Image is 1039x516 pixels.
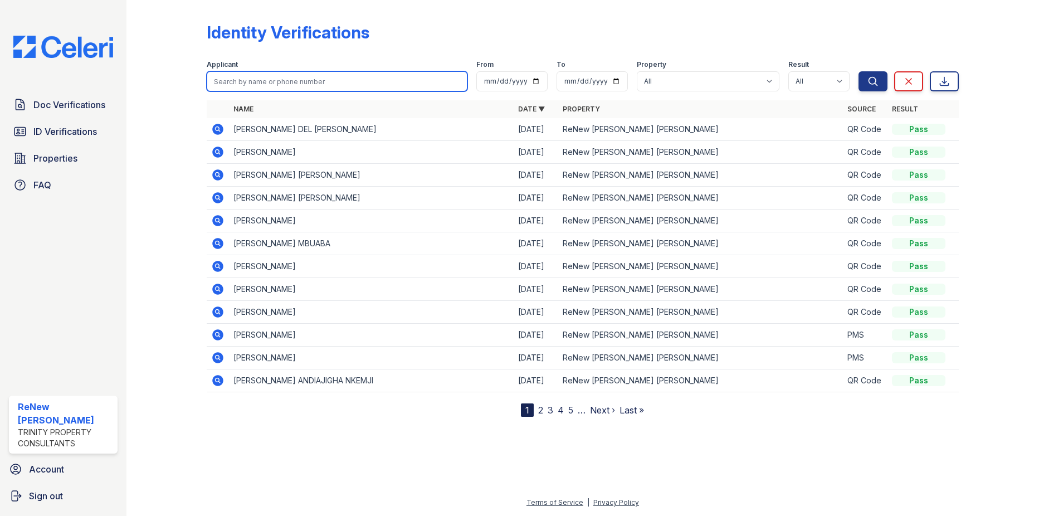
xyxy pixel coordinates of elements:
[9,94,118,116] a: Doc Verifications
[563,105,600,113] a: Property
[514,278,558,301] td: [DATE]
[558,369,843,392] td: ReNew [PERSON_NAME] [PERSON_NAME]
[229,301,514,324] td: [PERSON_NAME]
[843,210,887,232] td: QR Code
[4,485,122,507] a: Sign out
[558,118,843,141] td: ReNew [PERSON_NAME] [PERSON_NAME]
[207,22,369,42] div: Identity Verifications
[558,141,843,164] td: ReNew [PERSON_NAME] [PERSON_NAME]
[514,118,558,141] td: [DATE]
[514,232,558,255] td: [DATE]
[843,301,887,324] td: QR Code
[33,125,97,138] span: ID Verifications
[892,169,945,181] div: Pass
[33,152,77,165] span: Properties
[526,498,583,507] a: Terms of Service
[843,255,887,278] td: QR Code
[538,405,543,416] a: 2
[558,324,843,347] td: ReNew [PERSON_NAME] [PERSON_NAME]
[558,347,843,369] td: ReNew [PERSON_NAME] [PERSON_NAME]
[229,324,514,347] td: [PERSON_NAME]
[557,60,565,69] label: To
[548,405,553,416] a: 3
[514,301,558,324] td: [DATE]
[847,105,876,113] a: Source
[9,147,118,169] a: Properties
[558,301,843,324] td: ReNew [PERSON_NAME] [PERSON_NAME]
[578,403,586,417] span: …
[892,105,918,113] a: Result
[843,118,887,141] td: QR Code
[788,60,809,69] label: Result
[558,232,843,255] td: ReNew [PERSON_NAME] [PERSON_NAME]
[843,164,887,187] td: QR Code
[514,369,558,392] td: [DATE]
[229,255,514,278] td: [PERSON_NAME]
[558,164,843,187] td: ReNew [PERSON_NAME] [PERSON_NAME]
[843,141,887,164] td: QR Code
[558,278,843,301] td: ReNew [PERSON_NAME] [PERSON_NAME]
[229,118,514,141] td: [PERSON_NAME] DEL [PERSON_NAME]
[892,215,945,226] div: Pass
[593,498,639,507] a: Privacy Policy
[843,278,887,301] td: QR Code
[229,187,514,210] td: [PERSON_NAME] [PERSON_NAME]
[892,329,945,340] div: Pass
[892,238,945,249] div: Pass
[229,141,514,164] td: [PERSON_NAME]
[476,60,494,69] label: From
[9,174,118,196] a: FAQ
[568,405,573,416] a: 5
[514,210,558,232] td: [DATE]
[892,375,945,386] div: Pass
[4,458,122,480] a: Account
[843,347,887,369] td: PMS
[4,36,122,58] img: CE_Logo_Blue-a8612792a0a2168367f1c8372b55b34899dd931a85d93a1a3d3e32e68fde9ad4.png
[9,120,118,143] a: ID Verifications
[18,427,113,449] div: Trinity Property Consultants
[892,306,945,318] div: Pass
[233,105,253,113] a: Name
[892,284,945,295] div: Pass
[229,210,514,232] td: [PERSON_NAME]
[514,347,558,369] td: [DATE]
[843,187,887,210] td: QR Code
[29,463,64,476] span: Account
[558,187,843,210] td: ReNew [PERSON_NAME] [PERSON_NAME]
[229,232,514,255] td: [PERSON_NAME] MBUABA
[521,403,534,417] div: 1
[892,147,945,158] div: Pass
[590,405,615,416] a: Next ›
[518,105,545,113] a: Date ▼
[207,71,467,91] input: Search by name or phone number
[558,405,564,416] a: 4
[843,324,887,347] td: PMS
[843,232,887,255] td: QR Code
[207,60,238,69] label: Applicant
[229,369,514,392] td: [PERSON_NAME] ANDIAJIGHA NKEMJI
[892,124,945,135] div: Pass
[29,489,63,503] span: Sign out
[514,187,558,210] td: [DATE]
[620,405,644,416] a: Last »
[229,164,514,187] td: [PERSON_NAME] [PERSON_NAME]
[892,192,945,203] div: Pass
[892,261,945,272] div: Pass
[33,178,51,192] span: FAQ
[558,210,843,232] td: ReNew [PERSON_NAME] [PERSON_NAME]
[514,324,558,347] td: [DATE]
[229,347,514,369] td: [PERSON_NAME]
[514,164,558,187] td: [DATE]
[637,60,666,69] label: Property
[843,369,887,392] td: QR Code
[587,498,589,507] div: |
[18,400,113,427] div: ReNew [PERSON_NAME]
[33,98,105,111] span: Doc Verifications
[514,141,558,164] td: [DATE]
[229,278,514,301] td: [PERSON_NAME]
[514,255,558,278] td: [DATE]
[558,255,843,278] td: ReNew [PERSON_NAME] [PERSON_NAME]
[892,352,945,363] div: Pass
